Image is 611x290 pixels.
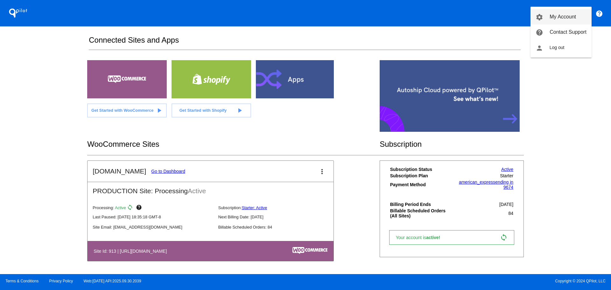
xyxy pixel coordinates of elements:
span: My Account [550,14,576,19]
span: Log out [550,45,565,50]
span: Contact Support [550,29,586,35]
mat-icon: settings [536,13,543,21]
mat-icon: help [536,29,543,36]
mat-icon: person [536,44,543,52]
